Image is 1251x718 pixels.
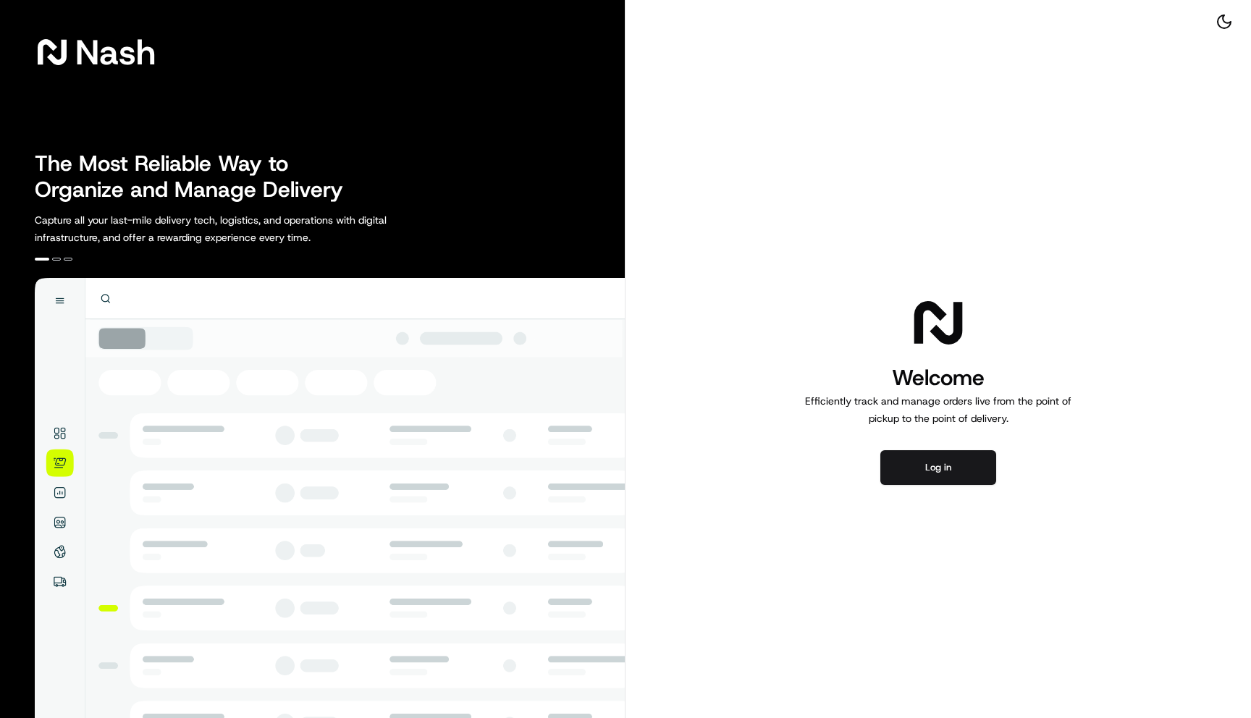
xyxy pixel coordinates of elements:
button: Log in [880,450,996,485]
h1: Welcome [799,363,1077,392]
p: Efficiently track and manage orders live from the point of pickup to the point of delivery. [799,392,1077,427]
h2: The Most Reliable Way to Organize and Manage Delivery [35,151,359,203]
span: Nash [75,38,156,67]
p: Capture all your last-mile delivery tech, logistics, and operations with digital infrastructure, ... [35,211,452,246]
